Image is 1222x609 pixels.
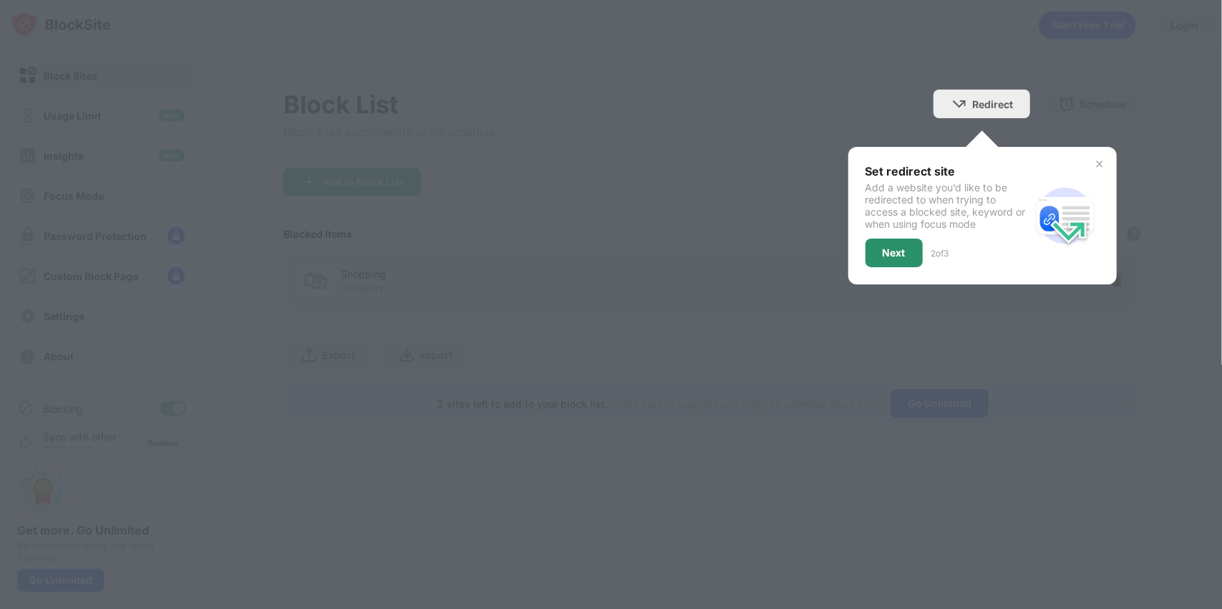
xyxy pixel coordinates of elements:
[865,164,1031,178] div: Set redirect site
[865,181,1031,230] div: Add a website you’d like to be redirected to when trying to access a blocked site, keyword or whe...
[931,248,949,259] div: 2 of 3
[883,247,906,259] div: Next
[972,98,1013,110] div: Redirect
[1031,181,1100,250] img: redirect.svg
[1094,158,1105,170] img: x-button.svg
